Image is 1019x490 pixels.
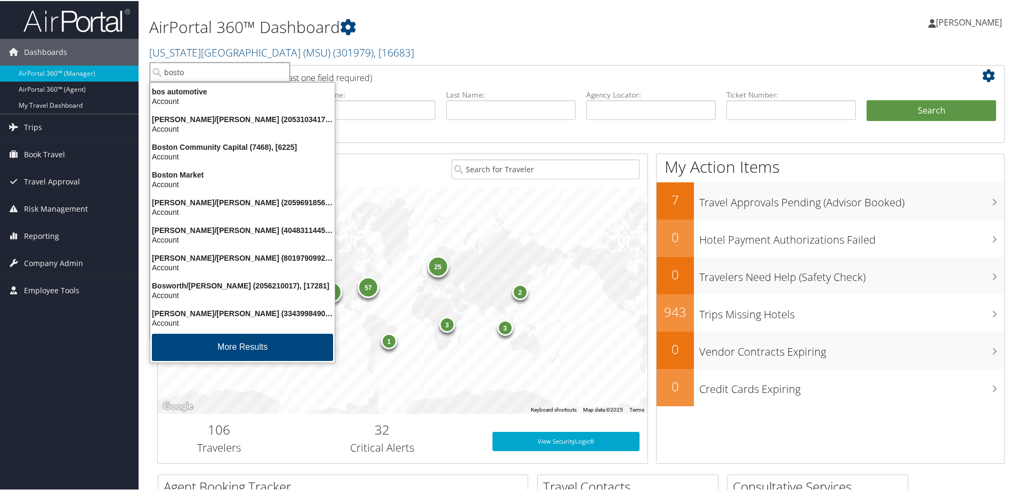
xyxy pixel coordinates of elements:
span: ( 301979 ) [333,44,374,59]
h3: Credit Cards Expiring [699,375,1004,396]
label: Ticket Number: [726,89,856,99]
div: [PERSON_NAME]/[PERSON_NAME] (2059691856), [18287] [144,197,341,206]
h3: Critical Alerts [288,439,476,454]
h3: Travelers Need Help (Safety Check) [699,263,1004,284]
div: 15 [321,280,342,302]
div: Account [144,317,341,327]
span: Employee Tools [24,276,79,303]
div: [PERSON_NAME]/[PERSON_NAME] (8019790992), [1864] [144,252,341,262]
h2: 0 [657,264,694,283]
h2: 0 [657,227,694,245]
a: 0Travelers Need Help (Safety Check) [657,256,1004,293]
a: View SecurityLogic® [492,431,640,450]
a: 7Travel Approvals Pending (Advisor Booked) [657,181,1004,219]
h3: Travelers [166,439,272,454]
img: Google [160,399,196,413]
a: Terms (opens in new tab) [629,406,644,412]
div: Account [144,290,341,299]
div: 3 [497,318,513,334]
span: [PERSON_NAME] [936,15,1002,27]
h2: 943 [657,302,694,320]
label: Agency Locator: [586,89,716,99]
span: Map data ©2025 [583,406,623,412]
a: 943Trips Missing Hotels [657,293,1004,331]
div: Account [144,179,341,188]
button: More Results [152,333,333,360]
h2: 0 [657,339,694,357]
h1: AirPortal 360™ Dashboard [149,15,725,37]
input: Search Accounts [150,61,290,81]
span: Reporting [24,222,59,248]
a: 0Credit Cards Expiring [657,368,1004,405]
div: Account [144,123,341,133]
h2: 32 [288,420,476,438]
div: [PERSON_NAME]/[PERSON_NAME] (2053103417), [23983] [144,114,341,123]
div: [PERSON_NAME]/[PERSON_NAME] (4048311445), [21127] [144,224,341,234]
h3: Vendor Contracts Expiring [699,338,1004,358]
input: Search for Traveler [451,158,640,178]
div: 3 [439,315,455,331]
img: airportal-logo.png [23,7,130,32]
label: First Name: [306,89,435,99]
div: Account [144,206,341,216]
span: Dashboards [24,38,67,65]
h3: Hotel Payment Authorizations Failed [699,226,1004,246]
span: , [ 16683 ] [374,44,414,59]
button: Search [867,99,996,121]
h3: Travel Approvals Pending (Advisor Booked) [699,189,1004,209]
h2: 0 [657,376,694,395]
h3: Trips Missing Hotels [699,301,1004,321]
label: Last Name: [446,89,576,99]
a: [PERSON_NAME] [928,5,1013,37]
a: Open this area in Google Maps (opens a new window) [160,399,196,413]
h2: 7 [657,190,694,208]
div: Account [144,95,341,105]
h1: My Action Items [657,155,1004,177]
a: 0Vendor Contracts Expiring [657,331,1004,368]
div: Account [144,234,341,244]
div: 2 [512,283,528,299]
div: 57 [358,275,379,296]
div: bos automotive [144,86,341,95]
h2: 106 [166,420,272,438]
div: Bosworth/[PERSON_NAME] (2056210017), [17281] [144,280,341,290]
span: Travel Approval [24,167,80,194]
button: Keyboard shortcuts [531,405,577,413]
a: 0Hotel Payment Authorizations Failed [657,219,1004,256]
div: Account [144,151,341,160]
div: 25 [427,254,448,276]
a: [US_STATE][GEOGRAPHIC_DATA] (MSU) [149,44,414,59]
div: Account [144,262,341,271]
span: Risk Management [24,195,88,221]
div: [PERSON_NAME]/[PERSON_NAME] (3343998490), [25953] [144,308,341,317]
h2: Airtinerary Lookup [166,66,926,84]
div: Boston Market [144,169,341,179]
span: (at least one field required) [270,71,372,83]
div: 1 [381,332,397,348]
span: Company Admin [24,249,83,276]
span: Book Travel [24,140,65,167]
div: Boston Community Capital (7468), [6225] [144,141,341,151]
span: Trips [24,113,42,140]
